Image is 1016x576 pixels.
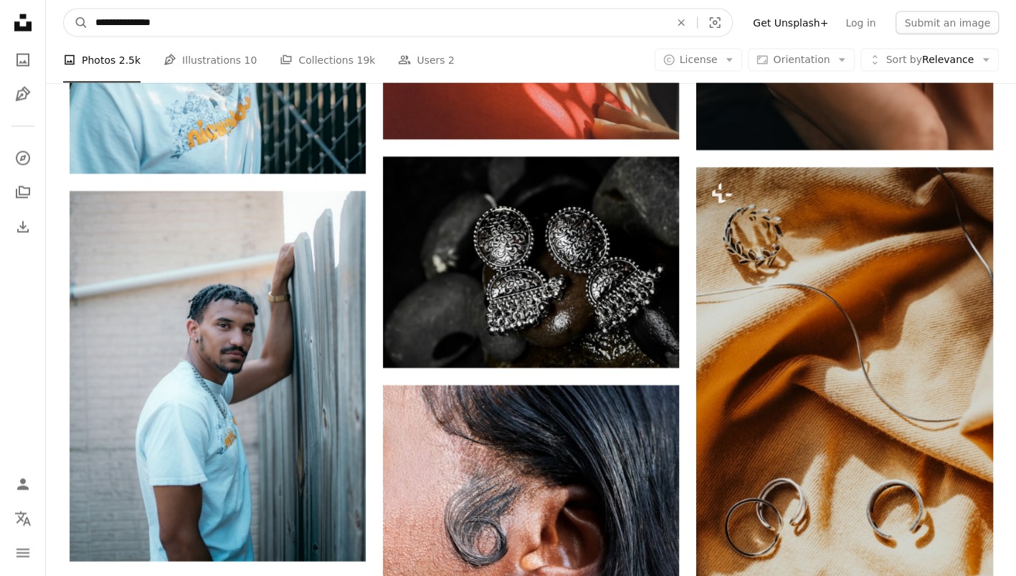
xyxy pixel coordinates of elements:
button: Visual search [698,9,732,37]
a: Home — Unsplash [9,9,37,40]
a: Log in [837,11,884,34]
span: Sort by [886,54,921,65]
span: 10 [244,52,257,68]
a: Collections 19k [280,37,375,83]
span: License [680,54,718,65]
img: a group of shiny objects [383,157,679,368]
a: Explore [9,144,37,173]
a: Log in / Sign up [9,470,37,499]
button: Orientation [748,49,855,72]
a: a group of shiny objects [383,256,679,269]
button: Search Unsplash [64,9,88,37]
img: man in white polo shirt standing beside white wall during daytime [70,191,366,562]
a: Users 2 [398,37,455,83]
a: Photos [9,46,37,75]
button: Sort byRelevance [860,49,999,72]
a: Get Unsplash+ [744,11,837,34]
button: Language [9,504,37,533]
span: Relevance [886,53,974,67]
a: man in white polo shirt standing beside white wall during daytime [70,370,366,383]
a: a couple of silver rings sitting on top of a blanket [696,383,992,395]
a: Illustrations 10 [163,37,257,83]
a: Collections [9,178,37,207]
button: Menu [9,539,37,567]
button: Submit an image [896,11,999,34]
form: Find visuals sitewide [63,9,733,37]
a: Illustrations [9,80,37,109]
span: 19k [356,52,375,68]
button: License [655,49,743,72]
a: Download History [9,213,37,241]
span: 2 [448,52,455,68]
button: Clear [665,9,697,37]
span: Orientation [773,54,830,65]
